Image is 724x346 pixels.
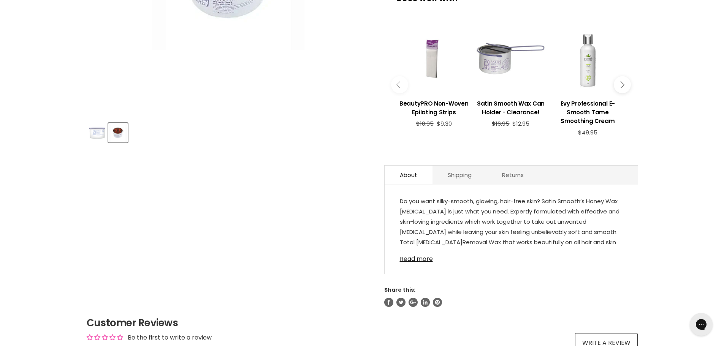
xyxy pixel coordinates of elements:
[87,333,123,342] div: Average rating is 0.00 stars
[476,93,545,120] a: View product:Satin Smooth Wax Can Holder - Clearance!
[512,120,529,128] span: $12.95
[400,251,623,262] a: Read more
[399,93,469,120] a: View product:BeautyPRO Non-Woven Epilating Strips
[432,166,487,184] a: Shipping
[87,123,106,142] button: Satin Smooth Honey With Vitamin E Wax - Clearance!
[686,310,716,338] iframe: Gorgias live chat messenger
[87,126,105,139] img: Satin Smooth Honey With Vitamin E Wax - Clearance!
[553,99,622,125] h3: Evy Professional E-Smooth Tame Smoothing Cream
[399,99,469,117] h3: BeautyPRO Non-Woven Epilating Strips
[384,286,638,307] aside: Share this:
[87,316,638,330] h2: Customer Reviews
[86,121,372,142] div: Product thumbnails
[400,196,623,259] p: Removal Wax
[108,123,128,142] button: Satin Smooth Honey With Vitamin E Wax - Clearance!
[385,166,432,184] a: About
[128,333,212,342] div: Be the first to write a review
[437,120,452,128] span: $9.30
[487,166,539,184] a: Returns
[476,99,545,117] h3: Satin Smooth Wax Can Holder - Clearance!
[400,238,616,256] span: that works beautifully on all hair and skin types.
[384,286,415,294] span: Share this:
[553,93,622,129] a: View product:Evy Professional E-Smooth Tame Smoothing Cream
[578,128,597,136] span: $49.95
[492,120,509,128] span: $16.95
[109,124,127,142] img: Satin Smooth Honey With Vitamin E Wax - Clearance!
[416,120,434,128] span: $10.95
[400,197,619,246] span: Do you want silky-smooth, glowing, hair-free skin? Satin Smooth’s Honey Wax [MEDICAL_DATA] is jus...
